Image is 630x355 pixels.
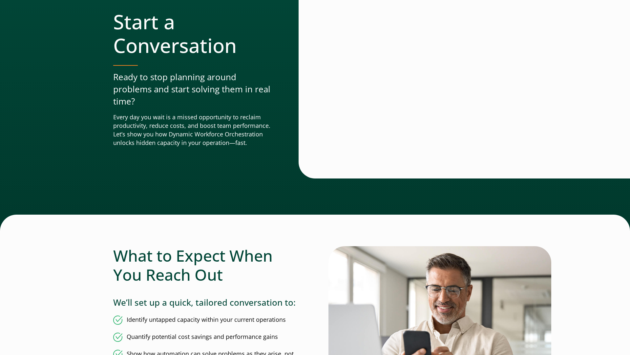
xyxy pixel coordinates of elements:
li: Identify untapped capacity within your current operations [113,316,302,325]
h2: What to Expect When You Reach Out [113,246,302,284]
h1: Start a Conversation [113,10,272,57]
li: Quantify potential cost savings and performance gains [113,333,302,342]
h4: We’ll set up a quick, tailored conversation to: [113,297,302,308]
p: Every day you wait is a missed opportunity to reclaim productivity, reduce costs, and boost team ... [113,113,272,147]
p: Ready to stop planning around problems and start solving them in real time? [113,71,272,108]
